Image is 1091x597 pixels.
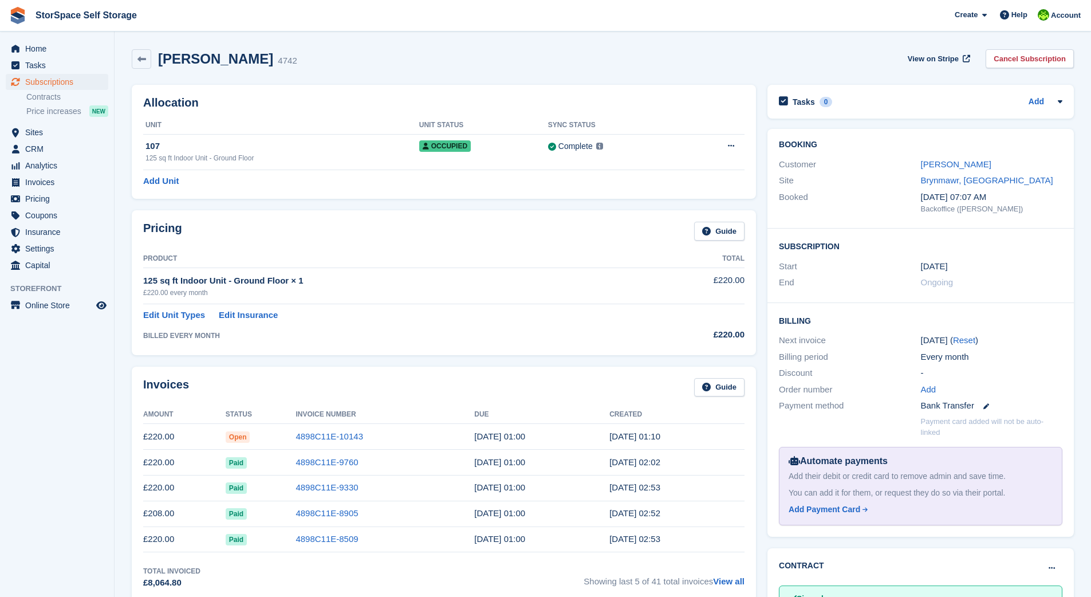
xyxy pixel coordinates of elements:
span: Paid [226,534,247,545]
span: Showing last 5 of 41 total invoices [584,566,745,590]
th: Total [647,250,745,268]
span: Tasks [25,57,94,73]
a: Edit Insurance [219,309,278,322]
a: menu [6,297,108,313]
a: Guide [694,222,745,241]
span: Create [955,9,978,21]
img: stora-icon-8386f47178a22dfd0bd8f6a31ec36ba5ce8667c1dd55bd0f319d3a0aa187defe.svg [9,7,26,24]
div: End [779,276,920,289]
a: menu [6,74,108,90]
a: 4898C11E-8509 [296,534,358,544]
span: Paid [226,457,247,469]
a: Edit Unit Types [143,309,205,322]
th: Unit [143,116,419,135]
a: Contracts [26,92,108,103]
time: 2022-05-01 00:00:00 UTC [921,260,948,273]
a: Add [921,383,936,396]
div: Site [779,174,920,187]
span: Help [1011,9,1027,21]
div: Automate payments [789,454,1053,468]
a: Add Unit [143,175,179,188]
a: Cancel Subscription [986,49,1074,68]
th: Sync Status [548,116,685,135]
td: £220.00 [143,527,226,552]
div: Booked [779,191,920,215]
div: Complete [558,140,593,152]
div: You can add it for them, or request they do so via their portal. [789,487,1053,499]
h2: Billing [779,315,1062,326]
span: Settings [25,241,94,257]
div: Order number [779,383,920,396]
div: Billing period [779,351,920,364]
div: 125 sq ft Indoor Unit - Ground Floor × 1 [143,274,647,288]
div: Total Invoiced [143,566,200,576]
time: 2025-09-02 00:00:00 UTC [474,431,525,441]
div: [DATE] ( ) [921,334,1062,347]
span: Price increases [26,106,81,117]
span: Capital [25,257,94,273]
img: icon-info-grey-7440780725fd019a000dd9b08b2336e03edf1995a4989e88bcd33f0948082b44.svg [596,143,603,150]
td: £220.00 [647,268,745,304]
time: 2025-06-01 01:52:07 UTC [609,508,660,518]
h2: Subscription [779,240,1062,252]
td: £220.00 [143,424,226,450]
time: 2025-09-01 00:10:28 UTC [609,431,660,441]
th: Product [143,250,647,268]
img: paul catt [1038,9,1049,21]
div: £220.00 every month [143,288,647,298]
time: 2025-07-01 01:53:33 UTC [609,482,660,492]
a: menu [6,224,108,240]
th: Due [474,406,609,424]
a: menu [6,207,108,223]
a: menu [6,158,108,174]
time: 2025-08-02 00:00:00 UTC [474,457,525,467]
a: 4898C11E-10143 [296,431,363,441]
span: Open [226,431,250,443]
div: 4742 [278,54,297,68]
a: menu [6,257,108,273]
time: 2025-05-01 01:53:28 UTC [609,534,660,544]
div: 125 sq ft Indoor Unit - Ground Floor [145,153,419,163]
span: Home [25,41,94,57]
th: Invoice Number [296,406,474,424]
div: Backoffice ([PERSON_NAME]) [921,203,1062,215]
span: CRM [25,141,94,157]
h2: [PERSON_NAME] [158,51,273,66]
a: Brynmawr, [GEOGRAPHIC_DATA] [921,175,1053,185]
a: menu [6,141,108,157]
a: View on Stripe [903,49,972,68]
p: Payment card added will not be auto-linked [921,416,1062,438]
a: Price increases NEW [26,105,108,117]
th: Created [609,406,745,424]
a: 4898C11E-9760 [296,457,358,467]
span: Occupied [419,140,471,152]
a: Guide [694,378,745,397]
h2: Contract [779,560,824,572]
th: Status [226,406,296,424]
div: Add their debit or credit card to remove admin and save time. [789,470,1053,482]
div: NEW [89,105,108,117]
div: [DATE] 07:07 AM [921,191,1062,204]
a: [PERSON_NAME] [921,159,991,169]
div: Next invoice [779,334,920,347]
span: Subscriptions [25,74,94,90]
a: menu [6,124,108,140]
span: Paid [226,508,247,520]
td: £220.00 [143,450,226,476]
div: Add Payment Card [789,504,860,516]
a: Reset [953,335,975,345]
div: Customer [779,158,920,171]
div: 107 [145,140,419,153]
span: View on Stripe [908,53,959,65]
a: Add Payment Card [789,504,1048,516]
div: Bank Transfer [921,399,1062,413]
div: Start [779,260,920,273]
td: £220.00 [143,475,226,501]
a: 4898C11E-8905 [296,508,358,518]
span: Sites [25,124,94,140]
time: 2025-06-02 00:00:00 UTC [474,508,525,518]
time: 2025-08-01 01:02:22 UTC [609,457,660,467]
div: - [921,367,1062,380]
a: menu [6,241,108,257]
div: Discount [779,367,920,380]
